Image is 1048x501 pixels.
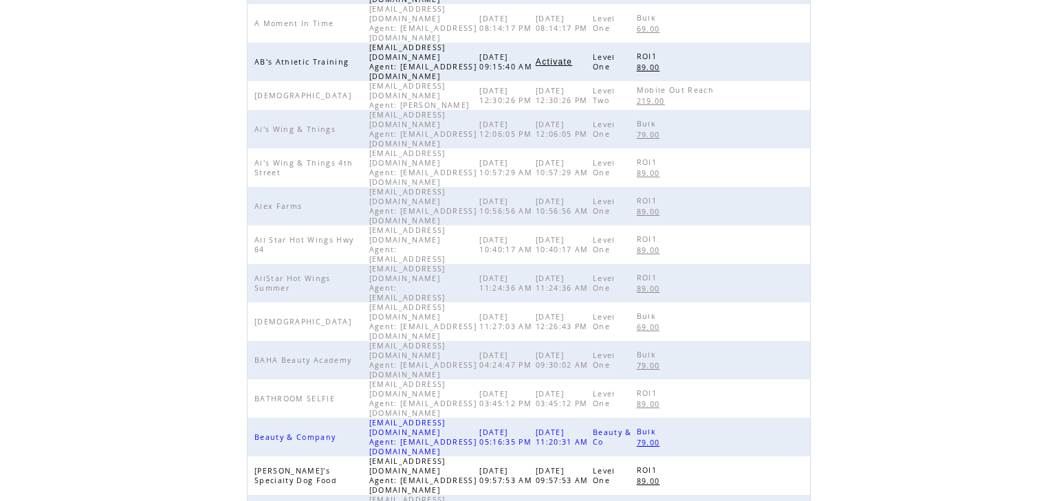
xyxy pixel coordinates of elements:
span: [EMAIL_ADDRESS][DOMAIN_NAME] Agent: [EMAIL_ADDRESS][DOMAIN_NAME] [369,418,477,456]
span: [DATE] 08:14:17 PM [536,14,591,33]
span: 79.00 [637,130,664,140]
span: 79.00 [637,438,664,447]
span: Level One [593,197,615,216]
span: A Moment In Time [254,19,337,28]
span: BATHROOM SELFIE [254,394,338,403]
span: ROI1 [637,465,660,475]
span: Level One [593,14,615,33]
span: Bulk [637,119,659,129]
span: Level One [593,312,615,331]
span: [DEMOGRAPHIC_DATA] [254,317,355,326]
span: [DATE] 12:30:26 PM [536,86,591,105]
span: [DATE] 10:56:56 AM [479,197,536,216]
a: 89.00 [637,61,667,73]
span: 89.00 [637,284,664,293]
span: [DATE] 03:45:12 PM [479,389,535,408]
span: [DATE] 10:57:29 AM [479,158,536,177]
span: [DATE] 09:57:53 AM [479,466,536,485]
span: Level One [593,274,615,293]
span: ROI1 [637,273,660,282]
span: [DATE] 11:27:03 AM [479,312,536,331]
a: 89.00 [637,282,667,294]
a: 69.00 [637,23,667,34]
span: Mobile Out Reach [637,85,717,95]
span: [EMAIL_ADDRESS][DOMAIN_NAME] Agent: [EMAIL_ADDRESS][DOMAIN_NAME] [369,456,477,495]
span: [DATE] 09:15:40 AM [479,52,536,71]
span: ROI1 [637,52,660,61]
span: ROI1 [637,157,660,167]
span: [DATE] 12:06:05 PM [536,120,591,139]
span: Activate [536,57,572,67]
a: 79.00 [637,436,667,448]
span: Level One [593,466,615,485]
a: 89.00 [637,167,667,179]
span: 89.00 [637,399,664,409]
span: AB's Athletic Training [254,57,352,67]
span: 219.00 [637,96,668,106]
span: 89.00 [637,476,664,486]
span: Bulk [637,13,659,23]
span: [EMAIL_ADDRESS][DOMAIN_NAME] Agent: [EMAIL_ADDRESS][DOMAIN_NAME] [369,187,477,225]
span: Beauty & Co [593,427,632,447]
span: [DATE] 10:40:17 AM [536,235,592,254]
span: [DATE] 11:20:31 AM [536,427,592,447]
span: [EMAIL_ADDRESS][DOMAIN_NAME] Agent: [EMAIL_ADDRESS][DOMAIN_NAME] [369,4,477,43]
span: [DATE] 12:26:43 PM [536,312,591,331]
a: 89.00 [637,475,667,487]
span: [DEMOGRAPHIC_DATA] [254,91,355,100]
span: Bulk [637,427,659,436]
span: Bulk [637,350,659,359]
span: [DATE] 03:45:12 PM [536,389,591,408]
span: Level One [593,120,615,139]
span: 79.00 [637,361,664,370]
span: 69.00 [637,24,664,34]
span: Al's Wing & Things [254,124,339,134]
span: [EMAIL_ADDRESS][DOMAIN_NAME] Agent: [EMAIL_ADDRESS][DOMAIN_NAME] [369,43,477,81]
span: Level One [593,235,615,254]
span: [EMAIL_ADDRESS][DOMAIN_NAME] Agent: [EMAIL_ADDRESS] [369,264,449,302]
a: 79.00 [637,359,667,371]
span: [DATE] 09:57:53 AM [536,466,592,485]
a: 89.00 [637,244,667,256]
span: [DATE] 10:57:29 AM [536,158,592,177]
span: [DATE] 10:40:17 AM [479,235,536,254]
span: [DATE] 04:24:47 PM [479,350,535,370]
a: 89.00 [637,398,667,410]
span: [EMAIL_ADDRESS][DOMAIN_NAME] Agent: [PERSON_NAME] [369,81,473,110]
span: [PERSON_NAME]'s Specialty Dog Food [254,466,340,485]
span: BAHA Beauty Academy [254,355,355,365]
span: Beauty & Company [254,432,339,442]
span: 89.00 [637,63,664,72]
span: [EMAIL_ADDRESS][DOMAIN_NAME] Agent: [EMAIL_ADDRESS][DOMAIN_NAME] [369,302,477,341]
span: [DATE] 08:14:17 PM [479,14,535,33]
span: Level One [593,389,615,408]
span: 89.00 [637,207,664,216]
a: 69.00 [637,321,667,333]
span: [DATE] 12:06:05 PM [479,120,535,139]
span: [DATE] 09:30:02 AM [536,350,592,370]
span: AllStar Hot Wings Summer [254,274,331,293]
span: [EMAIL_ADDRESS][DOMAIN_NAME] Agent: [EMAIL_ADDRESS] [369,225,449,264]
span: [EMAIL_ADDRESS][DOMAIN_NAME] Agent: [EMAIL_ADDRESS][DOMAIN_NAME] [369,341,477,379]
span: 89.00 [637,245,664,255]
a: 219.00 [637,95,672,107]
a: 79.00 [637,129,667,140]
span: [DATE] 11:24:36 AM [479,274,536,293]
span: Level One [593,158,615,177]
span: Level One [593,52,615,71]
span: Level Two [593,86,615,105]
span: [EMAIL_ADDRESS][DOMAIN_NAME] Agent: [EMAIL_ADDRESS][DOMAIN_NAME] [369,110,477,148]
span: [EMAIL_ADDRESS][DOMAIN_NAME] Agent: [EMAIL_ADDRESS][DOMAIN_NAME] [369,148,477,187]
span: Al's Wing & Things 4th Street [254,158,353,177]
span: 89.00 [637,168,664,178]
span: [EMAIL_ADDRESS][DOMAIN_NAME] Agent: [EMAIL_ADDRESS][DOMAIN_NAME] [369,379,477,418]
span: Alex Farms [254,201,305,211]
span: [DATE] 12:30:26 PM [479,86,535,105]
span: All Star Hot Wings Hwy 64 [254,235,353,254]
span: Bulk [637,311,659,321]
span: [DATE] 10:56:56 AM [536,197,592,216]
a: 89.00 [637,205,667,217]
span: 69.00 [637,322,664,332]
span: ROI1 [637,388,660,398]
a: Activate [536,58,572,66]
